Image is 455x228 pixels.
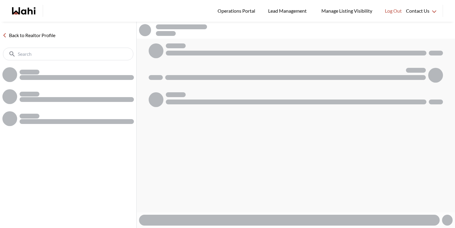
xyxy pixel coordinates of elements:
span: Log Out [385,7,402,15]
span: Operations Portal [218,7,257,15]
a: Wahi homepage [12,7,36,14]
input: Search [18,51,120,57]
span: Lead Management [268,7,309,15]
span: Manage Listing Visibility [320,7,374,15]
